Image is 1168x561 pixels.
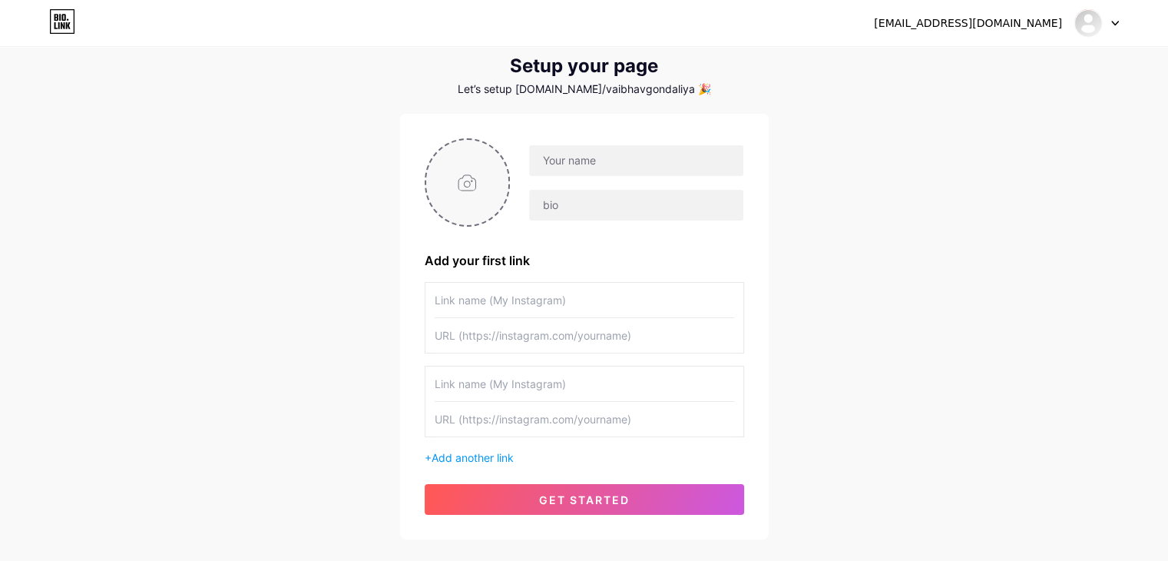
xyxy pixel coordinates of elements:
div: Add your first link [425,251,744,270]
input: URL (https://instagram.com/yourname) [435,318,734,353]
div: Let’s setup [DOMAIN_NAME]/vaibhavgondaliya 🎉 [400,83,769,95]
input: URL (https://instagram.com/yourname) [435,402,734,437]
div: + [425,450,744,466]
div: [EMAIL_ADDRESS][DOMAIN_NAME] [874,15,1062,32]
img: vaibhavgondaliya [1074,8,1103,38]
input: Link name (My Instagram) [435,283,734,317]
input: bio [529,190,743,221]
span: Add another link [432,451,514,464]
span: get started [539,493,630,506]
input: Link name (My Instagram) [435,367,734,401]
input: Your name [529,145,743,176]
div: Setup your page [400,55,769,77]
button: get started [425,484,744,515]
